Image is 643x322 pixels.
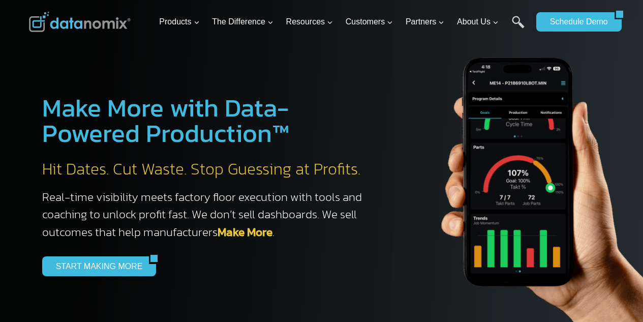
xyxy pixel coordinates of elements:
[218,223,272,241] a: Make More
[536,12,615,32] a: Schedule Demo
[42,95,373,146] h1: Make More with Data-Powered Production™
[512,16,525,39] a: Search
[286,15,333,28] span: Resources
[457,15,499,28] span: About Us
[159,15,199,28] span: Products
[42,188,373,241] h3: Real-time visibility meets factory floor execution with tools and coaching to unlock profit fast....
[155,6,531,39] nav: Primary Navigation
[346,15,393,28] span: Customers
[5,142,168,317] iframe: Popup CTA
[29,12,131,32] img: Datanomix
[212,15,273,28] span: The Difference
[42,159,373,180] h2: Hit Dates. Cut Waste. Stop Guessing at Profits.
[406,15,444,28] span: Partners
